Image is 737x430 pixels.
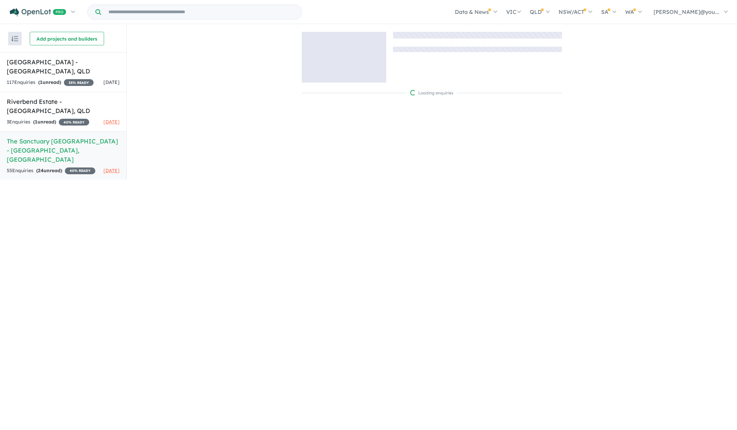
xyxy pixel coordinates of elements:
span: [PERSON_NAME]@you... [654,8,719,15]
span: 1 [40,79,43,85]
h5: Riverbend Estate - [GEOGRAPHIC_DATA] , QLD [7,97,120,115]
span: 40 % READY [59,119,89,126]
span: [DATE] [103,167,120,174]
span: 35 % READY [64,79,94,86]
div: Loading enquiries [410,90,453,96]
div: 55 Enquir ies [7,167,95,175]
div: 3 Enquir ies [7,118,89,126]
strong: ( unread) [36,167,62,174]
span: 40 % READY [65,167,95,174]
button: Add projects and builders [30,32,104,45]
span: [DATE] [103,119,120,125]
span: 24 [38,167,44,174]
img: sort.svg [11,36,18,41]
h5: The Sanctuary [GEOGRAPHIC_DATA] - [GEOGRAPHIC_DATA] , [GEOGRAPHIC_DATA] [7,137,120,164]
h5: [GEOGRAPHIC_DATA] - [GEOGRAPHIC_DATA] , QLD [7,58,120,76]
span: [DATE] [103,79,120,85]
strong: ( unread) [38,79,61,85]
input: Try estate name, suburb, builder or developer [102,5,300,19]
span: 1 [35,119,38,125]
strong: ( unread) [33,119,56,125]
div: 117 Enquir ies [7,78,94,87]
img: Openlot PRO Logo White [10,8,66,17]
